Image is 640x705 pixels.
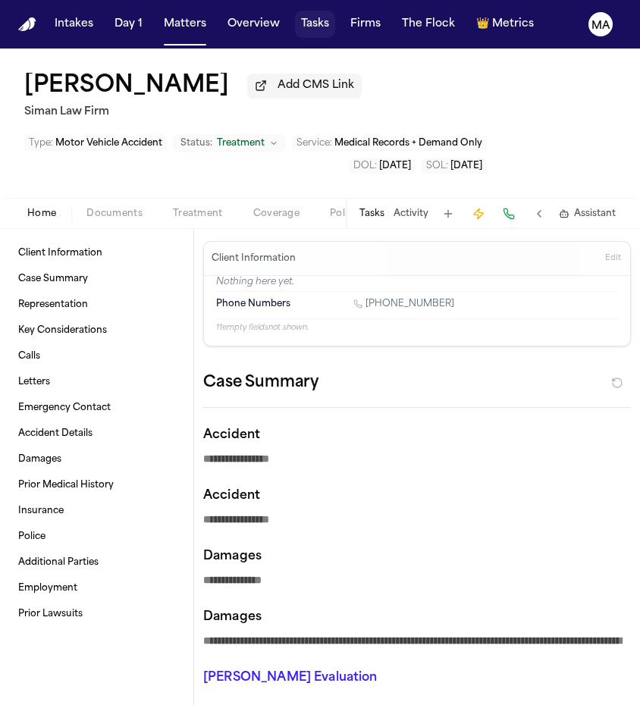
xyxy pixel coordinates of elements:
span: Police [330,208,359,220]
p: [PERSON_NAME] Evaluation [203,669,631,687]
a: Damages [12,447,181,472]
button: Edit SOL: 2026-08-01 [422,158,487,174]
button: Activity [394,208,428,220]
a: Representation [12,293,181,317]
p: Damages [203,547,631,566]
span: Case Summary [18,273,88,285]
span: Prior Medical History [18,479,114,491]
span: Add CMS Link [278,78,354,93]
p: Accident [203,487,631,505]
a: Home [18,17,36,32]
span: Assistant [574,208,616,220]
button: Tasks [359,208,384,220]
span: Additional Parties [18,556,99,569]
p: Damages [203,608,631,626]
a: Emergency Contact [12,396,181,420]
button: The Flock [396,11,461,38]
span: Medical Records + Demand Only [334,139,482,148]
button: Add CMS Link [247,74,362,98]
button: Day 1 [108,11,149,38]
button: crownMetrics [470,11,540,38]
p: Accident [203,426,631,444]
span: Home [27,208,56,220]
span: Insurance [18,505,64,517]
h3: Client Information [209,252,299,265]
button: Add Task [438,203,459,224]
button: Edit [601,246,626,271]
span: [DATE] [379,161,411,171]
button: Create Immediate Task [468,203,489,224]
span: Status: [180,137,212,149]
button: Assistant [559,208,616,220]
button: Intakes [49,11,99,38]
button: Overview [221,11,286,38]
a: Case Summary [12,267,181,291]
a: Calls [12,344,181,368]
span: Calls [18,350,40,362]
p: 11 empty fields not shown. [216,322,618,334]
h2: Case Summary [203,371,318,395]
a: Police [12,525,181,549]
a: Employment [12,576,181,600]
span: Phone Numbers [216,298,290,310]
a: Key Considerations [12,318,181,343]
span: Edit [605,253,621,264]
a: Additional Parties [12,550,181,575]
span: Police [18,531,45,543]
span: Metrics [492,17,534,32]
button: Firms [344,11,387,38]
text: MA [591,20,610,31]
span: Employment [18,582,77,594]
span: Type : [29,139,53,148]
span: Emergency Contact [18,402,111,414]
span: Coverage [253,208,300,220]
button: Edit Type: Motor Vehicle Accident [24,136,167,151]
span: [DATE] [450,161,482,171]
button: Edit Service: Medical Records + Demand Only [292,136,487,151]
button: Change status from Treatment [173,134,286,152]
span: Treatment [173,208,223,220]
button: Make a Call [498,203,519,224]
a: Letters [12,370,181,394]
button: Tasks [295,11,335,38]
a: Prior Lawsuits [12,602,181,626]
span: Prior Lawsuits [18,608,83,620]
span: Documents [86,208,143,220]
span: Key Considerations [18,324,107,337]
span: Treatment [217,137,265,149]
h2: Siman Law Firm [24,103,362,121]
span: Service : [296,139,332,148]
span: crown [476,17,489,32]
span: DOL : [353,161,377,171]
span: Client Information [18,247,102,259]
a: Client Information [12,241,181,265]
span: Accident Details [18,428,93,440]
h1: [PERSON_NAME] [24,73,229,100]
span: SOL : [426,161,448,171]
a: Call 1 (805) 275-3832 [353,298,454,310]
button: Edit matter name [24,73,229,100]
p: Nothing here yet. [216,276,618,291]
a: Insurance [12,499,181,523]
img: Finch Logo [18,17,36,32]
a: Accident Details [12,421,181,446]
span: Representation [18,299,88,311]
button: Edit DOL: 2024-08-01 [349,158,416,174]
button: Matters [158,11,212,38]
span: Letters [18,376,50,388]
a: Prior Medical History [12,473,181,497]
span: Damages [18,453,61,465]
span: Motor Vehicle Accident [55,139,162,148]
